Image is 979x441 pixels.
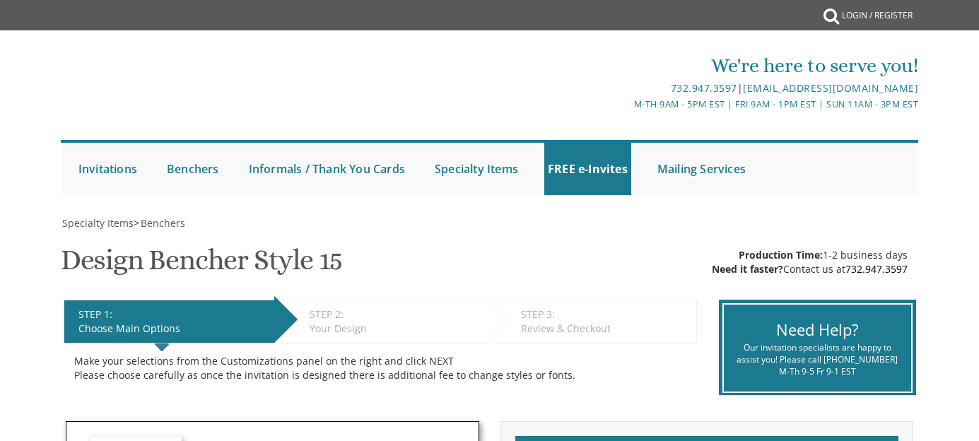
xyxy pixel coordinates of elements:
[62,216,134,230] span: Specialty Items
[139,216,185,230] a: Benchers
[734,319,901,341] div: Need Help?
[712,262,783,276] span: Need it faster?
[739,248,823,261] span: Production Time:
[743,81,918,95] a: [EMAIL_ADDRESS][DOMAIN_NAME]
[347,97,918,112] div: M-Th 9am - 5pm EST | Fri 9am - 1pm EST | Sun 11am - 3pm EST
[61,245,342,286] h1: Design Bencher Style 15
[141,216,185,230] span: Benchers
[521,322,689,336] div: Review & Checkout
[61,216,134,230] a: Specialty Items
[347,52,918,80] div: We're here to serve you!
[431,143,522,195] a: Specialty Items
[654,143,749,195] a: Mailing Services
[78,307,268,322] div: STEP 1:
[671,81,737,95] a: 732.947.3597
[712,248,908,276] div: 1-2 business days Contact us at
[845,262,908,276] a: 732.947.3597
[134,216,185,230] span: >
[245,143,409,195] a: Informals / Thank You Cards
[78,322,268,336] div: Choose Main Options
[734,341,901,377] div: Our invitation specialists are happy to assist you! Please call [PHONE_NUMBER] M-Th 9-5 Fr 9-1 EST
[347,80,918,97] div: |
[544,143,631,195] a: FREE e-Invites
[310,307,479,322] div: STEP 2:
[74,354,686,382] div: Make your selections from the Customizations panel on the right and click NEXT Please choose care...
[75,143,141,195] a: Invitations
[521,307,689,322] div: STEP 3:
[310,322,479,336] div: Your Design
[163,143,223,195] a: Benchers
